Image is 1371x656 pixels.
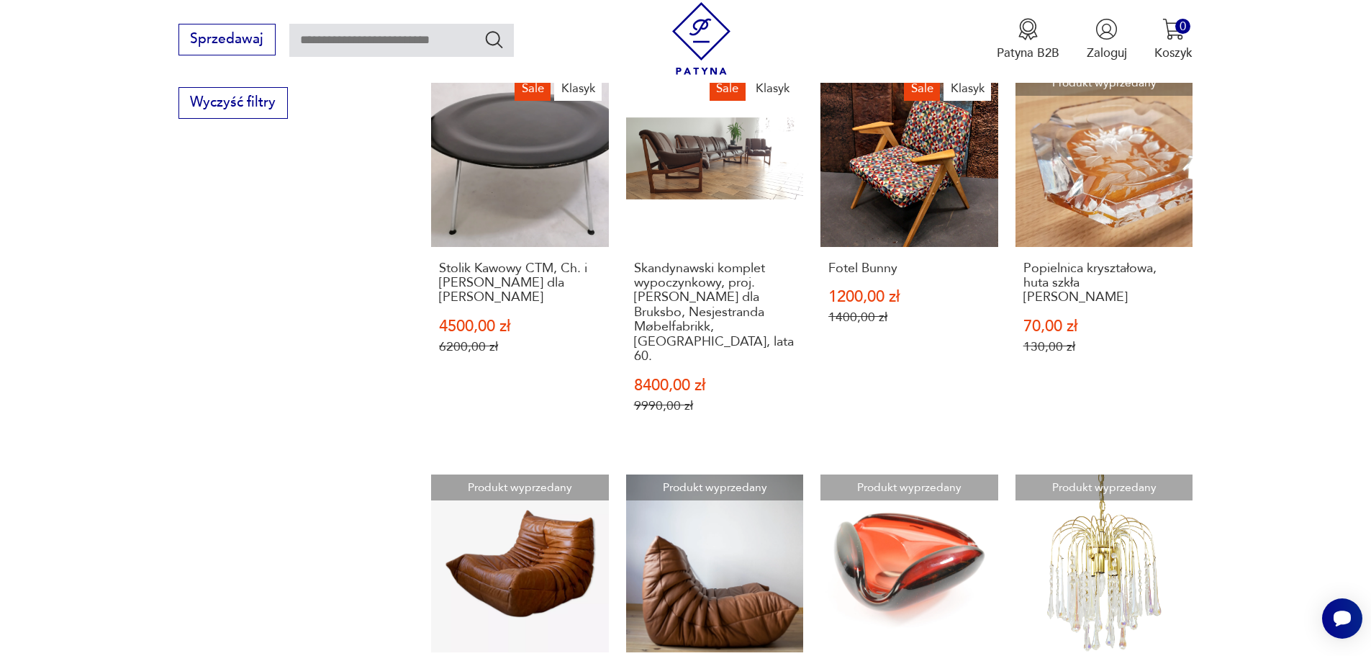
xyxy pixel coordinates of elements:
[1154,45,1193,61] p: Koszyk
[1015,70,1193,447] a: Produkt wyprzedanyPopielnica kryształowa, huta szkła JuliaPopielnica kryształowa, huta szkła [PER...
[431,70,609,447] a: SaleKlasykStolik Kawowy CTM, Ch. i R. Eames dla Herman MillerStolik Kawowy CTM, Ch. i [PERSON_NAM...
[1154,18,1193,61] button: 0Koszyk
[1095,18,1118,40] img: Ikonka użytkownika
[484,29,504,50] button: Szukaj
[1087,18,1127,61] button: Zaloguj
[1017,18,1039,40] img: Ikona medalu
[178,87,288,119] button: Wyczyść filtry
[178,24,276,55] button: Sprzedawaj
[1322,598,1362,639] iframe: Smartsupp widget button
[439,261,601,305] h3: Stolik Kawowy CTM, Ch. i [PERSON_NAME] dla [PERSON_NAME]
[626,70,804,447] a: SaleKlasykSkandynawski komplet wypoczynkowy, proj. Torbjørn Afdal dla Bruksbo, Nesjestranda Møbel...
[997,18,1059,61] a: Ikona medaluPatyna B2B
[178,35,276,46] a: Sprzedawaj
[828,289,990,305] p: 1200,00 zł
[439,339,601,354] p: 6200,00 zł
[997,18,1059,61] button: Patyna B2B
[634,261,796,364] h3: Skandynawski komplet wypoczynkowy, proj. [PERSON_NAME] dla Bruksbo, Nesjestranda Møbelfabrikk, [G...
[634,378,796,393] p: 8400,00 zł
[997,45,1059,61] p: Patyna B2B
[1162,18,1185,40] img: Ikona koszyka
[634,398,796,413] p: 9990,00 zł
[1175,19,1190,34] div: 0
[665,2,738,75] img: Patyna - sklep z meblami i dekoracjami vintage
[1023,339,1185,354] p: 130,00 zł
[820,70,998,447] a: SaleKlasykFotel BunnyFotel Bunny1200,00 zł1400,00 zł
[828,310,990,325] p: 1400,00 zł
[828,261,990,276] h3: Fotel Bunny
[439,319,601,334] p: 4500,00 zł
[1023,261,1185,305] h3: Popielnica kryształowa, huta szkła [PERSON_NAME]
[1087,45,1127,61] p: Zaloguj
[1023,319,1185,334] p: 70,00 zł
